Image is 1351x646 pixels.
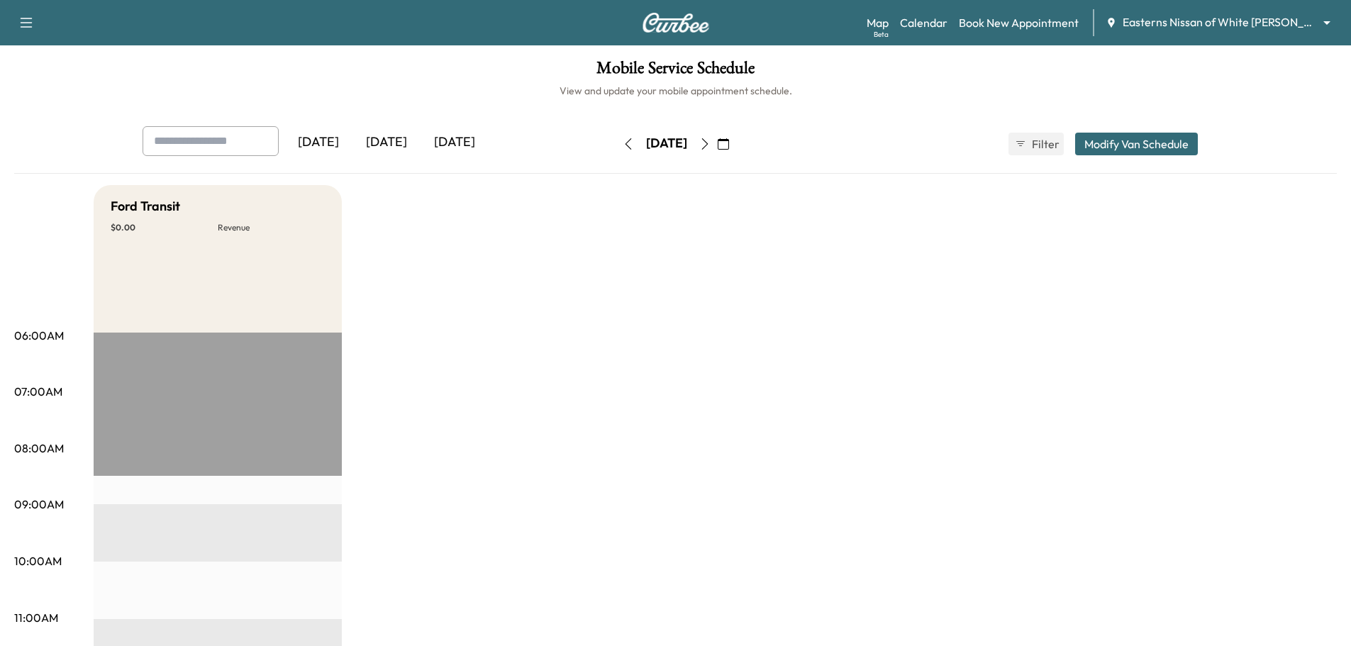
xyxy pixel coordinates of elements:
[1123,14,1317,30] span: Easterns Nissan of White [PERSON_NAME]
[646,135,687,152] div: [DATE]
[218,222,325,233] p: Revenue
[1032,135,1057,152] span: Filter
[1008,133,1064,155] button: Filter
[900,14,947,31] a: Calendar
[14,496,64,513] p: 09:00AM
[867,14,889,31] a: MapBeta
[111,196,180,216] h5: Ford Transit
[14,609,58,626] p: 11:00AM
[1075,133,1198,155] button: Modify Van Schedule
[284,126,352,159] div: [DATE]
[14,84,1337,98] h6: View and update your mobile appointment schedule.
[874,29,889,40] div: Beta
[642,13,710,33] img: Curbee Logo
[421,126,489,159] div: [DATE]
[959,14,1079,31] a: Book New Appointment
[14,60,1337,84] h1: Mobile Service Schedule
[352,126,421,159] div: [DATE]
[14,552,62,569] p: 10:00AM
[14,383,62,400] p: 07:00AM
[111,222,218,233] p: $ 0.00
[14,327,64,344] p: 06:00AM
[14,440,64,457] p: 08:00AM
